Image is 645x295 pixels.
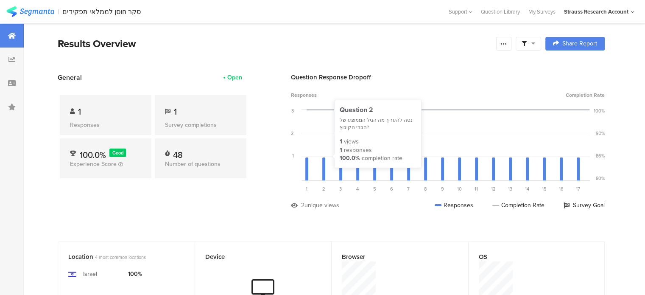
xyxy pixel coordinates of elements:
[112,149,123,156] span: Good
[344,138,359,146] div: views
[292,152,294,159] div: 1
[342,252,444,261] div: Browser
[291,73,605,82] div: Question Response Dropoff
[566,91,605,99] span: Completion Rate
[576,185,580,192] span: 17
[340,105,416,115] div: Question 2
[344,146,372,155] div: responses
[477,8,524,16] a: Question Library
[508,185,512,192] span: 13
[559,185,564,192] span: 16
[596,175,605,182] div: 80%
[78,105,81,118] span: 1
[524,8,560,16] a: My Surveys
[340,138,342,146] div: 1
[58,36,492,51] div: Results Overview
[564,201,605,210] div: Survey Goal
[407,185,410,192] span: 7
[128,270,142,278] div: 100%
[165,121,236,129] div: Survey completions
[227,73,242,82] div: Open
[491,185,496,192] span: 12
[70,160,117,169] span: Experience Score
[373,185,376,192] span: 5
[205,252,307,261] div: Device
[542,185,547,192] span: 15
[525,185,529,192] span: 14
[596,152,605,159] div: 86%
[356,185,359,192] span: 4
[441,185,444,192] span: 9
[390,185,393,192] span: 6
[174,105,177,118] span: 1
[83,270,97,278] div: Israel
[435,201,473,210] div: Responses
[564,8,628,16] div: Strauss Research Account
[68,252,170,261] div: Location
[173,149,183,157] div: 48
[62,8,141,16] div: סקר חוסן לממלאי תפקידים
[339,185,342,192] span: 3
[6,6,54,17] img: segmanta logo
[95,254,146,261] span: 4 most common locations
[291,107,294,114] div: 3
[291,91,317,99] span: Responses
[596,130,605,137] div: 93%
[457,185,462,192] span: 10
[340,117,416,131] div: נסה להעריך מה הגיל הממוצע של חברי הקיבוץ?
[301,201,304,210] div: 2
[70,121,141,129] div: Responses
[80,149,106,161] span: 100.0%
[58,7,59,17] div: |
[362,154,402,163] div: completion rate
[340,146,342,155] div: 1
[492,201,544,210] div: Completion Rate
[58,73,82,82] span: General
[594,107,605,114] div: 100%
[304,201,339,210] div: unique views
[306,185,307,192] span: 1
[340,154,360,163] div: 100.0%
[562,41,597,47] span: Share Report
[291,130,294,137] div: 2
[479,252,581,261] div: OS
[424,185,427,192] span: 8
[322,185,325,192] span: 2
[449,5,472,18] div: Support
[475,185,478,192] span: 11
[165,160,221,169] span: Number of questions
